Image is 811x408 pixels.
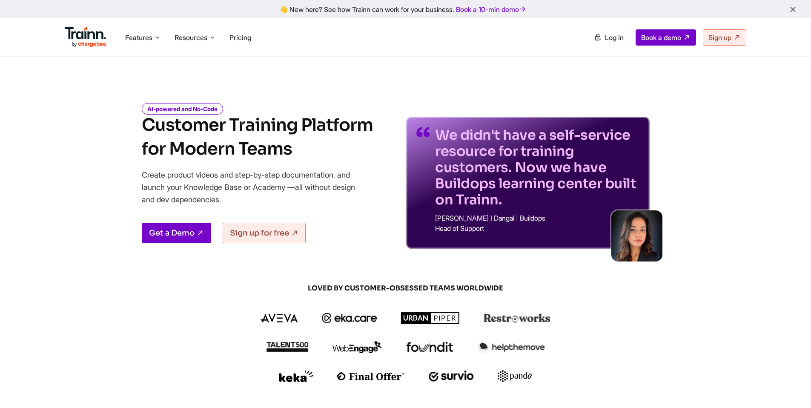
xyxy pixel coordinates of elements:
[768,367,811,408] iframe: Chat Widget
[477,341,545,353] img: helpthemove logo
[636,29,696,46] a: Book a demo
[142,169,367,206] p: Create product videos and step-by-step documentation, and launch your Knowledge Base or Academy —...
[454,3,528,15] a: Book a 10-min demo
[641,33,681,42] span: Book a demo
[229,33,251,42] a: Pricing
[322,313,377,323] img: ekacare logo
[337,372,405,380] img: finaloffer logo
[435,215,639,221] p: [PERSON_NAME] I Dangal | Buildops
[279,370,313,382] img: keka logo
[708,33,731,42] span: Sign up
[5,5,806,13] div: 👋 New here? See how Trainn can work for your business.
[332,341,382,353] img: webengage logo
[175,33,207,42] span: Resources
[406,342,453,352] img: foundit logo
[611,210,662,261] img: sabina-buildops.d2e8138.png
[266,342,309,352] img: talent500 logo
[498,370,532,382] img: pando logo
[589,30,629,45] a: Log in
[435,225,639,232] p: Head of Support
[416,127,430,137] img: quotes-purple.41a7099.svg
[261,314,298,322] img: aveva logo
[484,313,550,323] img: restroworks logo
[142,103,223,115] i: AI-powered and No-Code
[401,312,460,324] img: urbanpiper logo
[223,223,306,243] a: Sign up for free
[605,33,624,42] span: Log in
[201,284,610,293] span: LOVED BY CUSTOMER-OBSESSED TEAMS WORLDWIDE
[435,127,639,208] p: We didn't have a self-service resource for training customers. Now we have Buildops learning cent...
[142,113,373,161] h1: Customer Training Platform for Modern Teams
[703,29,746,46] a: Sign up
[65,27,107,47] img: Trainn Logo
[142,223,211,243] a: Get a Demo
[429,371,474,382] img: survio logo
[125,33,152,42] span: Features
